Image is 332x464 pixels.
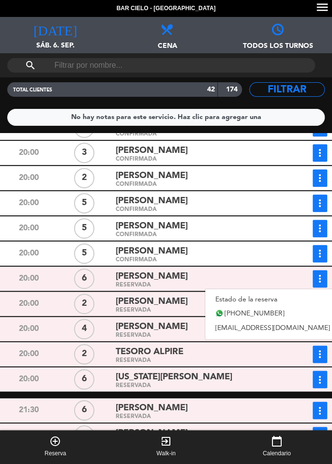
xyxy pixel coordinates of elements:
[13,88,52,92] span: TOTAL CLIENTES
[74,369,94,389] div: 6
[116,370,232,384] span: [US_STATE][PERSON_NAME]
[74,344,94,364] div: 2
[313,220,327,237] button: more_vert
[313,345,327,363] button: more_vert
[313,195,327,212] button: more_vert
[221,430,332,464] button: calendar_todayCalendario
[225,308,285,319] span: [PHONE_NUMBER]
[74,168,94,188] div: 2
[74,319,94,339] div: 4
[74,269,94,289] div: 6
[313,144,327,162] button: more_vert
[314,374,326,385] i: more_vert
[116,169,188,183] span: [PERSON_NAME]
[1,371,57,388] div: 20:00
[313,169,327,187] button: more_vert
[116,333,276,338] div: RESERVADA
[314,348,326,360] i: more_vert
[1,220,57,237] div: 20:00
[49,435,61,447] i: add_circle_outline
[226,86,240,93] strong: 174
[116,244,188,258] span: [PERSON_NAME]
[271,435,283,447] i: calendar_today
[74,143,94,163] div: 3
[116,308,276,313] div: RESERVADA
[313,427,327,444] button: more_vert
[74,294,94,314] div: 2
[116,401,188,415] span: [PERSON_NAME]
[116,219,188,233] span: [PERSON_NAME]
[263,449,291,459] span: Calendario
[1,402,57,419] div: 21:30
[74,193,94,213] div: 5
[160,435,172,447] i: exit_to_app
[313,245,327,262] button: more_vert
[74,400,94,420] div: 6
[1,320,57,338] div: 20:00
[116,208,276,212] div: CONFIRMADA
[45,449,66,459] span: Reserva
[116,295,188,309] span: [PERSON_NAME]
[249,82,325,97] button: Filtrar
[314,172,326,184] i: more_vert
[116,132,276,136] div: CONFIRMADA
[116,384,276,388] div: RESERVADA
[116,182,276,187] div: CONFIRMADA
[116,157,276,162] div: CONFIRMADA
[33,22,77,35] i: [DATE]
[156,449,176,459] span: Walk-in
[313,270,327,287] button: more_vert
[314,273,326,284] i: more_vert
[74,218,94,239] div: 5
[1,345,57,363] div: 20:00
[1,295,57,313] div: 20:00
[314,404,326,416] i: more_vert
[116,194,188,208] span: [PERSON_NAME]
[116,320,188,334] span: [PERSON_NAME]
[313,402,327,419] button: more_vert
[1,195,57,212] div: 20:00
[207,86,215,93] strong: 42
[116,283,276,287] div: RESERVADA
[313,371,327,388] button: more_vert
[74,243,94,264] div: 5
[74,425,94,446] div: 8
[111,430,222,464] button: exit_to_appWalk-in
[1,245,57,262] div: 20:00
[116,258,276,262] div: CONFIRMADA
[116,144,188,158] span: [PERSON_NAME]
[71,112,261,123] div: No hay notas para este servicio. Haz clic para agregar una
[116,359,276,363] div: RESERVADA
[117,4,216,14] span: Bar Cielo - [GEOGRAPHIC_DATA]
[116,345,183,359] span: TESORO ALPIRE
[314,248,326,259] i: more_vert
[116,415,276,419] div: RESERVADA
[116,233,276,237] div: CONFIRMADA
[1,144,57,162] div: 20:00
[1,270,57,287] div: 20:00
[1,169,57,187] div: 20:00
[314,147,326,159] i: more_vert
[314,223,326,234] i: more_vert
[25,60,36,71] i: search
[53,58,269,73] input: Filtrar por nombre...
[314,430,326,441] i: more_vert
[116,269,188,284] span: [PERSON_NAME]
[1,427,57,444] div: 21:30
[314,197,326,209] i: more_vert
